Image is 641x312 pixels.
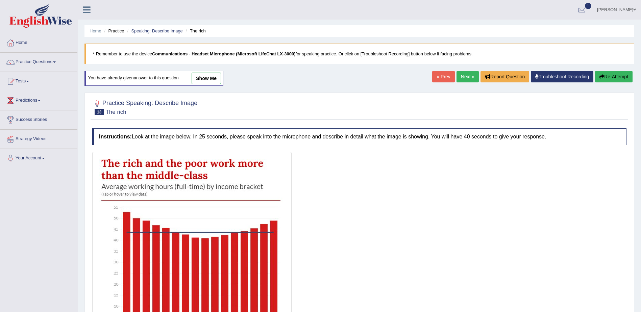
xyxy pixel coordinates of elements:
span: 13 [95,109,104,115]
span: 1 [585,3,592,9]
a: Troubleshoot Recording [531,71,593,82]
a: show me [192,73,221,84]
div: You have already given answer to this question [84,71,223,86]
b: Communications - Headset Microphone (Microsoft LifeChat LX-3000) [152,51,296,56]
a: Predictions [0,91,77,108]
a: Home [90,28,101,33]
button: Report Question [480,71,529,82]
a: Strategy Videos [0,130,77,147]
a: Next » [457,71,479,82]
li: Practice [102,28,124,34]
a: « Prev [432,71,454,82]
button: Re-Attempt [595,71,633,82]
a: Tests [0,72,77,89]
a: Home [0,33,77,50]
b: Instructions: [99,134,132,139]
h4: Look at the image below. In 25 seconds, please speak into the microphone and describe in detail w... [92,128,626,145]
a: Your Account [0,149,77,166]
small: The rich [105,109,126,115]
a: Success Stories [0,110,77,127]
li: The rich [184,28,205,34]
blockquote: * Remember to use the device for speaking practice. Or click on [Troubleshoot Recording] button b... [84,44,634,64]
a: Speaking: Describe Image [131,28,182,33]
h2: Practice Speaking: Describe Image [92,98,197,115]
a: Practice Questions [0,53,77,70]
